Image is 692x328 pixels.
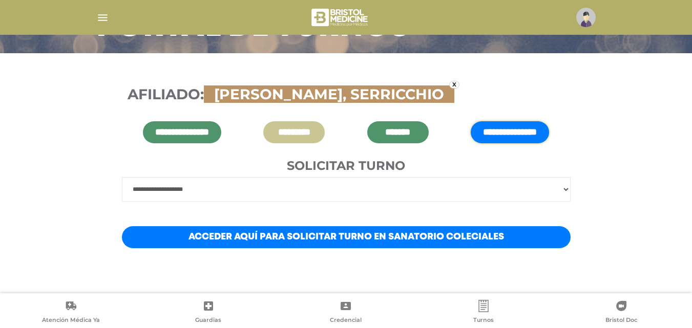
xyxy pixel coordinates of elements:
[277,300,415,326] a: Credencial
[310,5,371,30] img: bristol-medicine-blanco.png
[140,300,278,326] a: Guardias
[415,300,553,326] a: Turnos
[605,316,637,325] span: Bristol Doc
[209,85,449,103] span: [PERSON_NAME], SERRICCHIO
[122,159,571,173] h4: Solicitar turno
[2,300,140,326] a: Atención Médica Ya
[449,81,459,89] a: x
[473,316,494,325] span: Turnos
[96,11,109,24] img: Cober_menu-lines-white.svg
[195,316,221,325] span: Guardias
[552,300,690,326] a: Bristol Doc
[576,8,596,27] img: profile-placeholder.svg
[128,86,565,103] h3: Afiliado:
[42,316,100,325] span: Atención Médica Ya
[122,226,571,248] a: Acceder aquí para solicitar turno en Sanatorio Coleciales
[330,316,362,325] span: Credencial
[96,14,410,41] h3: Portal de turnos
